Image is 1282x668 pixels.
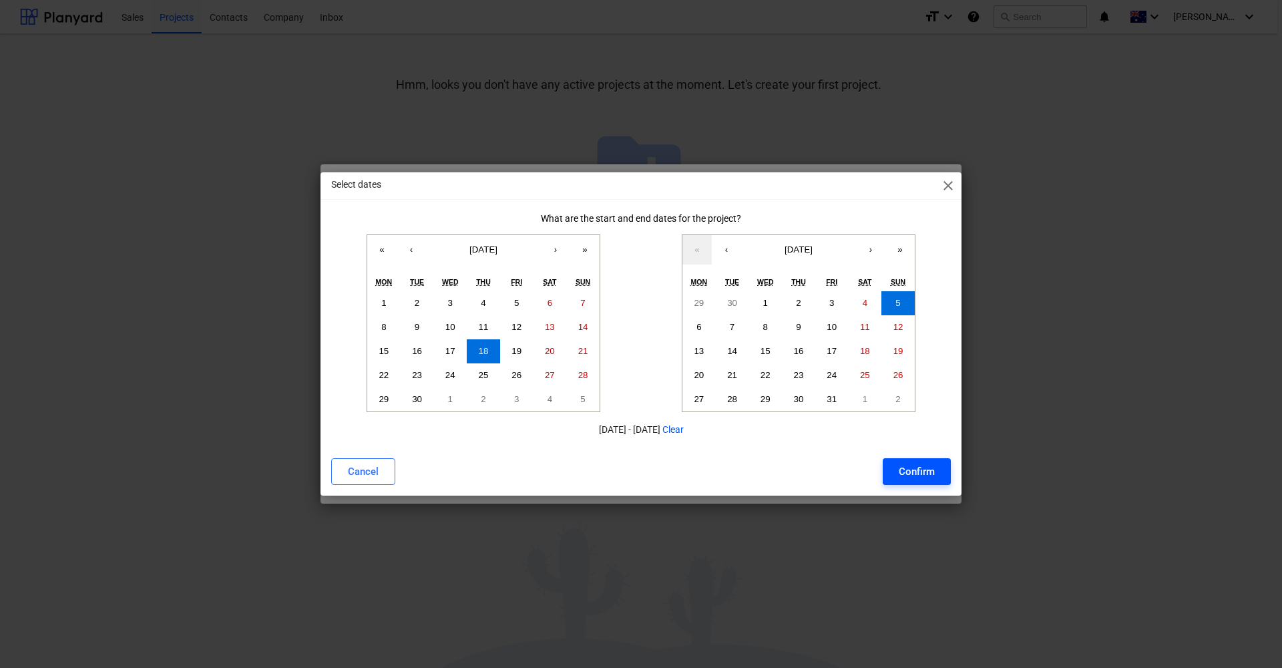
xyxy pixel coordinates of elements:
[448,298,453,308] abbr: 3 September 2025
[785,244,813,255] span: [DATE]
[580,298,585,308] abbr: 7 September 2025
[782,339,815,363] button: 16 October 2025
[367,363,401,387] button: 22 September 2025
[794,346,804,356] abbr: 16 October 2025
[566,363,600,387] button: 28 September 2025
[1215,604,1282,668] iframe: Chat Widget
[566,387,600,411] button: 5 October 2025
[467,363,500,387] button: 25 September 2025
[815,315,849,339] button: 10 October 2025
[662,423,684,437] button: Clear
[730,322,734,332] abbr: 7 October 2025
[445,322,455,332] abbr: 10 September 2025
[682,315,716,339] button: 6 October 2025
[694,346,704,356] abbr: 13 October 2025
[716,363,749,387] button: 21 October 2025
[682,291,716,315] button: 29 September 2025
[863,298,867,308] abbr: 4 October 2025
[500,315,533,339] button: 12 September 2025
[379,346,389,356] abbr: 15 September 2025
[376,278,393,286] abbr: Monday
[827,346,837,356] abbr: 17 October 2025
[331,458,395,485] button: Cancel
[796,298,801,308] abbr: 2 October 2025
[712,235,741,265] button: ‹
[433,315,467,339] button: 10 September 2025
[749,387,782,411] button: 29 October 2025
[331,213,951,224] div: What are the start and end dates for the project?
[815,387,849,411] button: 31 October 2025
[578,346,588,356] abbr: 21 September 2025
[426,235,541,265] button: [DATE]
[433,291,467,315] button: 3 September 2025
[479,370,489,380] abbr: 25 September 2025
[694,370,704,380] abbr: 20 October 2025
[761,394,771,404] abbr: 29 October 2025
[533,291,567,315] button: 6 September 2025
[533,387,567,411] button: 4 October 2025
[481,394,485,404] abbr: 2 October 2025
[849,387,882,411] button: 1 November 2025
[791,278,806,286] abbr: Thursday
[381,322,386,332] abbr: 8 September 2025
[476,278,491,286] abbr: Thursday
[858,278,871,286] abbr: Saturday
[716,291,749,315] button: 30 September 2025
[682,363,716,387] button: 20 October 2025
[849,339,882,363] button: 18 October 2025
[826,278,837,286] abbr: Friday
[782,363,815,387] button: 23 October 2025
[763,322,768,332] abbr: 8 October 2025
[500,363,533,387] button: 26 September 2025
[881,363,915,387] button: 26 October 2025
[511,370,521,380] abbr: 26 September 2025
[401,315,434,339] button: 9 September 2025
[401,387,434,411] button: 30 September 2025
[794,394,804,404] abbr: 30 October 2025
[545,370,555,380] abbr: 27 September 2025
[794,370,804,380] abbr: 23 October 2025
[412,394,422,404] abbr: 30 September 2025
[815,339,849,363] button: 17 October 2025
[578,370,588,380] abbr: 28 September 2025
[348,463,379,480] div: Cancel
[548,394,552,404] abbr: 4 October 2025
[533,315,567,339] button: 13 September 2025
[367,339,401,363] button: 15 September 2025
[331,423,951,437] p: [DATE] - [DATE]
[410,278,424,286] abbr: Tuesday
[885,235,915,265] button: »
[433,387,467,411] button: 1 October 2025
[379,394,389,404] abbr: 29 September 2025
[694,298,704,308] abbr: 29 September 2025
[761,346,771,356] abbr: 15 October 2025
[511,322,521,332] abbr: 12 September 2025
[367,315,401,339] button: 8 September 2025
[749,315,782,339] button: 8 October 2025
[511,278,522,286] abbr: Friday
[891,278,905,286] abbr: Sunday
[511,346,521,356] abbr: 19 September 2025
[940,178,956,194] span: close
[727,370,737,380] abbr: 21 October 2025
[696,322,701,332] abbr: 6 October 2025
[682,235,712,265] button: «
[548,298,552,308] abbr: 6 September 2025
[401,363,434,387] button: 23 September 2025
[500,387,533,411] button: 3 October 2025
[893,370,903,380] abbr: 26 October 2025
[500,291,533,315] button: 5 September 2025
[415,298,419,308] abbr: 2 September 2025
[727,298,737,308] abbr: 30 September 2025
[749,291,782,315] button: 1 October 2025
[541,235,570,265] button: ›
[849,315,882,339] button: 11 October 2025
[895,298,900,308] abbr: 5 October 2025
[782,315,815,339] button: 9 October 2025
[533,363,567,387] button: 27 September 2025
[415,322,419,332] abbr: 9 September 2025
[566,339,600,363] button: 21 September 2025
[716,315,749,339] button: 7 October 2025
[899,463,935,480] div: Confirm
[533,339,567,363] button: 20 September 2025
